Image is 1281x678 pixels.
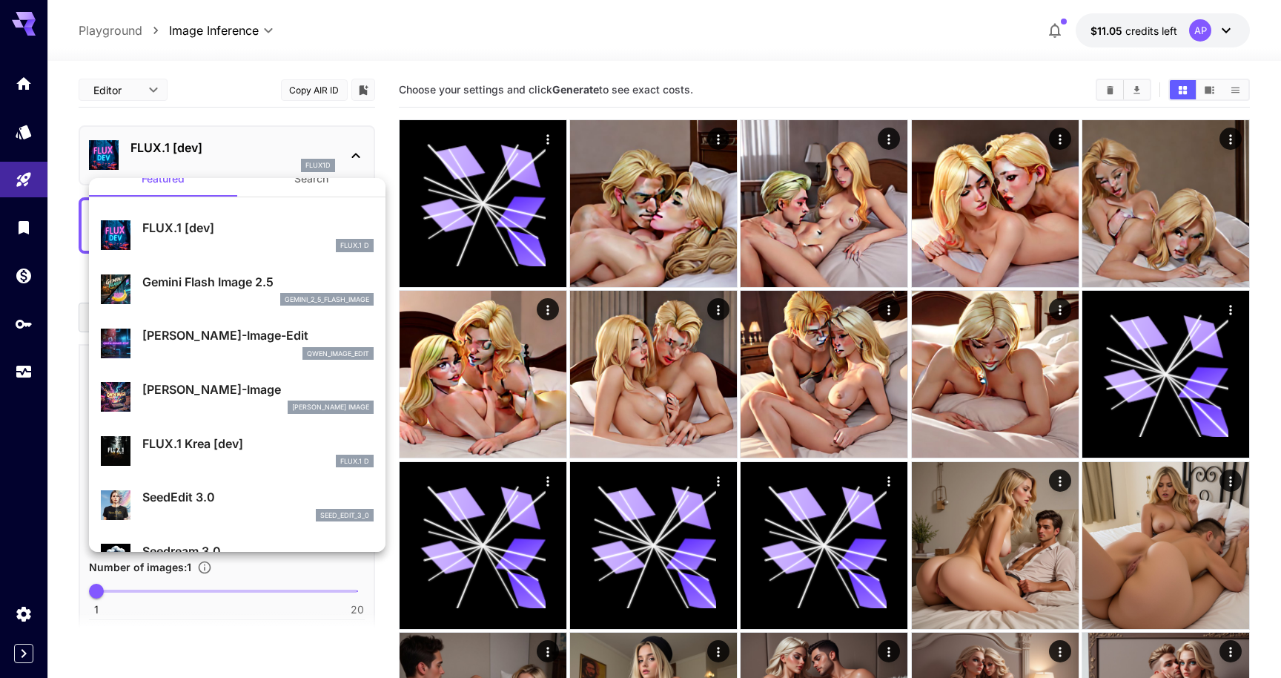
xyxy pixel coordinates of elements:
[101,482,374,527] div: SeedEdit 3.0seed_edit_3_0
[101,267,374,312] div: Gemini Flash Image 2.5gemini_2_5_flash_image
[142,488,374,506] p: SeedEdit 3.0
[142,381,374,398] p: [PERSON_NAME]-Image
[340,240,369,251] p: FLUX.1 D
[237,161,385,197] button: Search
[101,375,374,420] div: [PERSON_NAME]-Image[PERSON_NAME] Image
[307,349,369,359] p: qwen_image_edit
[101,320,374,366] div: [PERSON_NAME]-Image-Editqwen_image_edit
[142,219,374,237] p: FLUX.1 [dev]
[340,456,369,467] p: FLUX.1 D
[101,536,374,582] div: Seedream 3.0
[142,435,374,452] p: FLUX.1 Krea [dev]
[142,326,374,344] p: [PERSON_NAME]-Image-Edit
[101,429,374,474] div: FLUX.1 Krea [dev]FLUX.1 D
[101,213,374,258] div: FLUX.1 [dev]FLUX.1 D
[285,294,369,305] p: gemini_2_5_flash_image
[292,402,369,412] p: [PERSON_NAME] Image
[320,510,369,521] p: seed_edit_3_0
[142,273,374,291] p: Gemini Flash Image 2.5
[142,542,374,560] p: Seedream 3.0
[89,161,237,197] button: Featured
